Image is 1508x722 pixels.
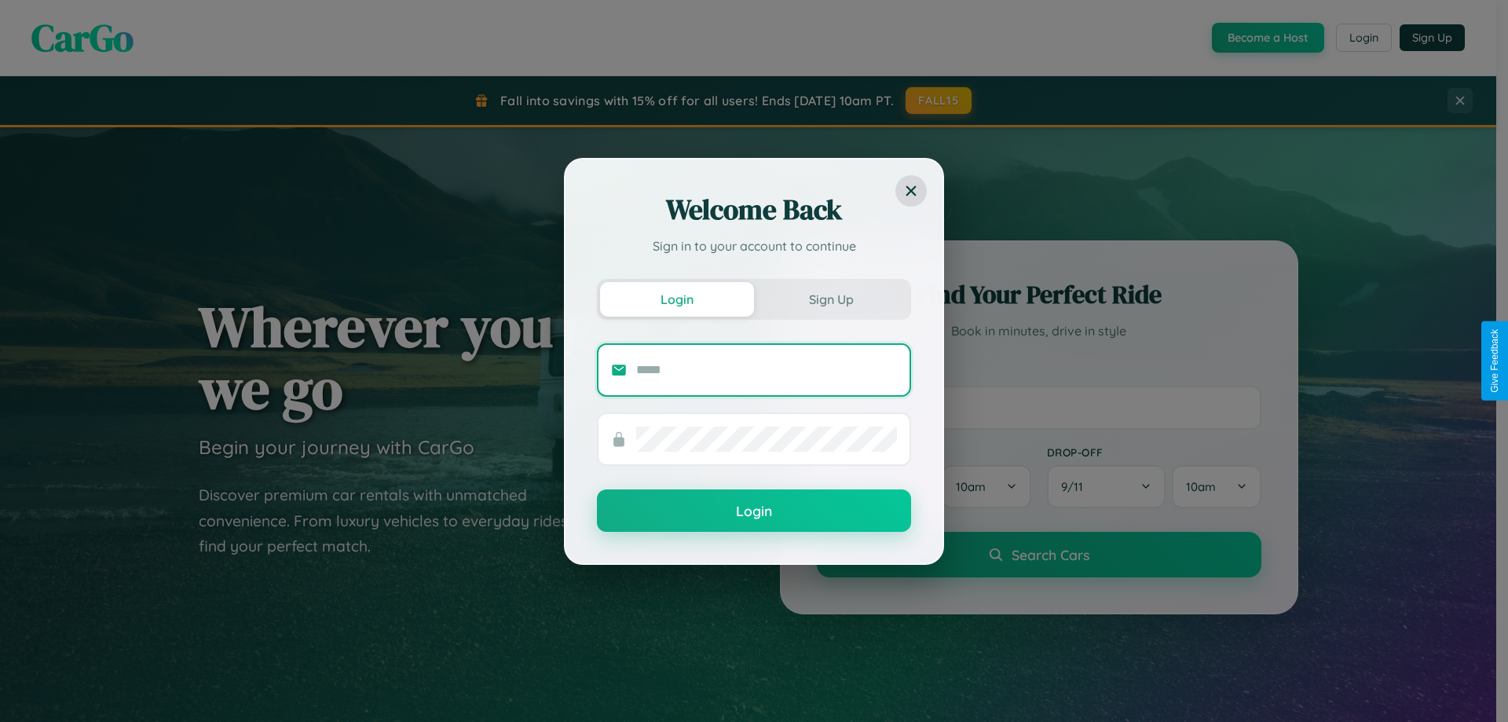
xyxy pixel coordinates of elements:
[597,191,911,229] h2: Welcome Back
[597,236,911,255] p: Sign in to your account to continue
[754,282,908,317] button: Sign Up
[1489,329,1500,393] div: Give Feedback
[597,489,911,532] button: Login
[600,282,754,317] button: Login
